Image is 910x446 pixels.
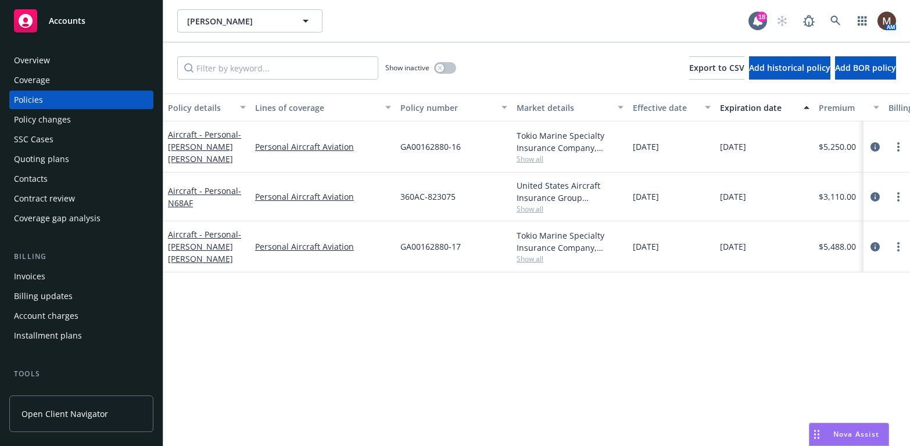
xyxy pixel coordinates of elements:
span: [DATE] [633,240,659,253]
span: Accounts [49,16,85,26]
img: photo [877,12,896,30]
a: Personal Aircraft Aviation [255,141,391,153]
button: Expiration date [715,93,814,121]
button: Premium [814,93,884,121]
a: circleInformation [868,240,882,254]
div: Tools [9,368,153,380]
div: Contract review [14,189,75,208]
a: circleInformation [868,140,882,154]
a: Policy changes [9,110,153,129]
span: GA00162880-17 [400,240,461,253]
div: Expiration date [720,102,797,114]
button: Export to CSV [689,56,744,80]
button: Market details [512,93,628,121]
span: [DATE] [633,141,659,153]
span: Add BOR policy [835,62,896,73]
div: Coverage gap analysis [14,209,101,228]
span: Show inactive [385,63,429,73]
div: Overview [14,51,50,70]
a: more [891,140,905,154]
div: Policies [14,91,43,109]
a: Coverage gap analysis [9,209,153,228]
a: Accounts [9,5,153,37]
a: circleInformation [868,190,882,204]
button: Add historical policy [749,56,830,80]
a: Aircraft - Personal [168,185,241,208]
button: Add BOR policy [835,56,896,80]
a: Contacts [9,170,153,188]
button: Policy number [396,93,512,121]
a: Installment plans [9,326,153,345]
span: [DATE] [633,190,659,203]
div: Coverage [14,71,50,89]
a: Coverage [9,71,153,89]
input: Filter by keyword... [177,56,378,80]
a: Aircraft - Personal [168,129,241,164]
a: Overview [9,51,153,70]
span: - [PERSON_NAME] [PERSON_NAME] [168,229,241,264]
span: 360AC-823075 [400,190,456,203]
div: 18 [757,12,767,22]
button: Effective date [628,93,715,121]
div: Premium [819,102,866,114]
a: Billing updates [9,287,153,305]
div: Drag to move [809,423,824,445]
a: Policies [9,91,153,109]
a: Report a Bug [797,9,821,33]
button: Lines of coverage [250,93,396,121]
div: SSC Cases [14,130,53,149]
span: $5,488.00 [819,240,856,253]
a: more [891,240,905,254]
div: Tokio Marine Specialty Insurance Company, Philadelphia Insurance Companies [517,229,624,254]
div: Billing [9,251,153,262]
div: Contacts [14,170,48,188]
span: Show all [517,254,624,264]
div: Policy changes [14,110,71,129]
a: SSC Cases [9,130,153,149]
a: more [891,190,905,204]
div: Account charges [14,307,78,325]
span: Open Client Navigator [22,408,108,420]
a: Personal Aircraft Aviation [255,240,391,253]
span: $5,250.00 [819,141,856,153]
span: Show all [517,204,624,214]
div: Policy number [400,102,495,114]
button: Policy details [163,93,250,121]
div: Market details [517,102,611,114]
div: Lines of coverage [255,102,378,114]
span: [DATE] [720,190,746,203]
a: Aircraft - Personal [168,229,241,264]
div: Installment plans [14,326,82,345]
span: [PERSON_NAME] [187,15,288,27]
a: Search [824,9,847,33]
span: - [PERSON_NAME] [PERSON_NAME] [168,129,241,164]
span: [DATE] [720,240,746,253]
div: Policy details [168,102,233,114]
span: GA00162880-16 [400,141,461,153]
a: Invoices [9,267,153,286]
a: Contract review [9,189,153,208]
div: Manage files [14,384,63,403]
div: Effective date [633,102,698,114]
a: Account charges [9,307,153,325]
span: - N68AF [168,185,241,208]
a: Start snowing [771,9,794,33]
span: $3,110.00 [819,190,856,203]
a: Switch app [851,9,874,33]
a: Quoting plans [9,150,153,168]
div: Invoices [14,267,45,286]
span: [DATE] [720,141,746,153]
button: [PERSON_NAME] [177,9,323,33]
div: United States Aircraft Insurance Group ([GEOGRAPHIC_DATA]), United States Aircraft Insurance Grou... [517,179,624,204]
a: Manage files [9,384,153,403]
span: Nova Assist [833,429,879,439]
div: Quoting plans [14,150,69,168]
a: Personal Aircraft Aviation [255,190,391,203]
div: Billing updates [14,287,73,305]
span: Show all [517,154,624,164]
button: Nova Assist [809,423,889,446]
span: Add historical policy [749,62,830,73]
div: Tokio Marine Specialty Insurance Company, Philadelphia Insurance Companies [517,130,624,154]
span: Export to CSV [689,62,744,73]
